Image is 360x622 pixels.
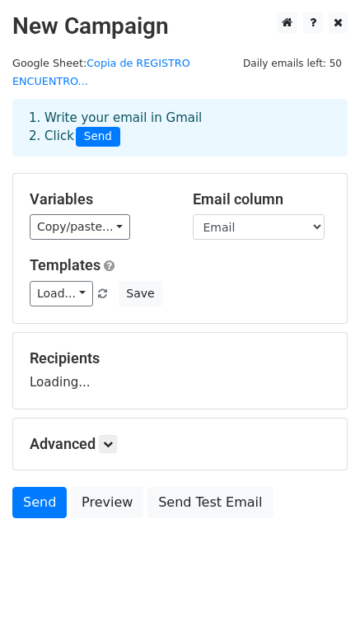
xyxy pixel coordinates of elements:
span: Daily emails left: 50 [237,54,348,72]
a: Load... [30,281,93,306]
span: Send [76,127,120,147]
a: Send Test Email [147,487,273,518]
a: Templates [30,256,101,274]
h5: Recipients [30,349,330,367]
div: 1. Write your email in Gmail 2. Click [16,109,344,147]
a: Copy/paste... [30,214,130,240]
a: Send [12,487,67,518]
a: Daily emails left: 50 [237,57,348,69]
h5: Email column [193,190,331,208]
a: Copia de REGISTRO ENCUENTRO... [12,57,190,88]
button: Save [119,281,161,306]
h5: Advanced [30,435,330,453]
div: Loading... [30,349,330,392]
small: Google Sheet: [12,57,190,88]
a: Preview [71,487,143,518]
h2: New Campaign [12,12,348,40]
h5: Variables [30,190,168,208]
